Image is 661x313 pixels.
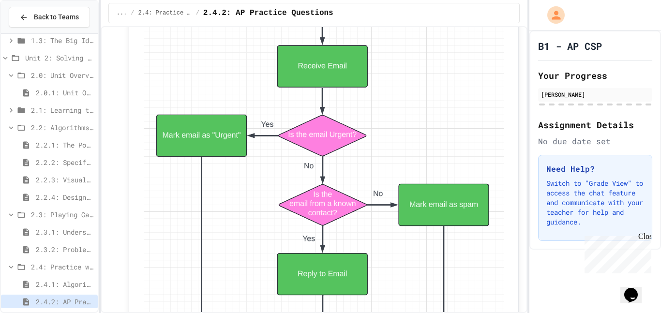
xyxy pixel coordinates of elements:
span: / [131,9,134,17]
button: Back to Teams [9,7,90,28]
span: 2.0.1: Unit Overview [36,88,94,98]
span: / [196,9,199,17]
iframe: chat widget [581,232,651,273]
span: 1.3: The Big Ideas [31,35,94,45]
span: 2.4: Practice with Algorithms [31,262,94,272]
p: Switch to "Grade View" to access the chat feature and communicate with your teacher for help and ... [546,179,644,227]
span: ... [117,9,127,17]
span: 2.3.2: Problem Solving Reflection [36,244,94,254]
div: My Account [537,4,567,26]
span: 2.2.2: Specifying Ideas with Pseudocode [36,157,94,167]
span: 2.4.2: AP Practice Questions [203,7,333,19]
span: 2.2.1: The Power of Algorithms [36,140,94,150]
span: 2.4: Practice with Algorithms [138,9,192,17]
span: 2.4.1: Algorithm Practice Exercises [36,279,94,289]
h3: Need Help? [546,163,644,175]
span: 2.1: Learning to Solve Hard Problems [31,105,94,115]
span: 2.0: Unit Overview [31,70,94,80]
h2: Your Progress [538,69,652,82]
div: Chat with us now!Close [4,4,67,61]
span: 2.4.2: AP Practice Questions [36,297,94,307]
span: 2.2.3: Visualizing Logic with Flowcharts [36,175,94,185]
span: Unit 2: Solving Problems in Computer Science [25,53,94,63]
div: No due date set [538,135,652,147]
div: [PERSON_NAME] [541,90,649,99]
span: 2.2.4: Designing Flowcharts [36,192,94,202]
iframe: chat widget [620,274,651,303]
span: 2.2: Algorithms - from Pseudocode to Flowcharts [31,122,94,133]
span: Back to Teams [34,12,79,22]
h1: B1 - AP CSP [538,39,602,53]
h2: Assignment Details [538,118,652,132]
span: 2.3.1: Understanding Games with Flowcharts [36,227,94,237]
span: 2.3: Playing Games [31,209,94,220]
